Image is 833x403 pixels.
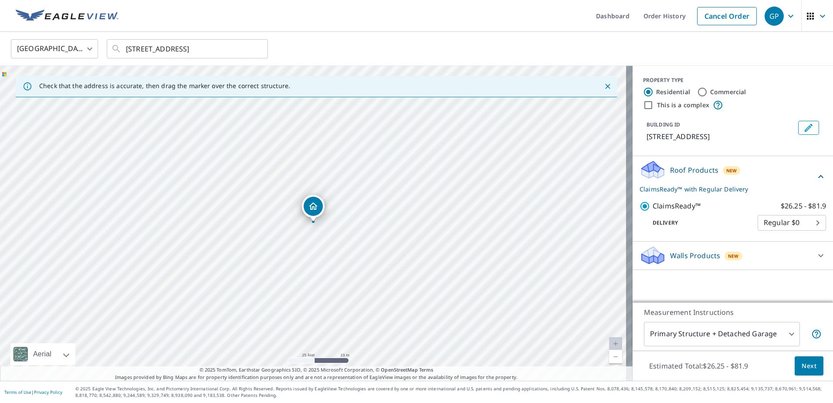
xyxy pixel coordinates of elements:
button: Edit building 1 [798,121,819,135]
p: $26.25 - $81.9 [781,201,826,212]
a: Current Level 20, Zoom In Disabled [609,337,622,350]
p: BUILDING ID [647,121,680,128]
button: Next [795,356,823,376]
span: New [728,253,739,260]
span: Your report will include the primary structure and a detached garage if one exists. [811,329,822,339]
span: © 2025 TomTom, Earthstar Geographics SIO, © 2025 Microsoft Corporation, © [200,366,433,374]
a: Cancel Order [697,7,757,25]
p: ClaimsReady™ with Regular Delivery [640,184,816,194]
label: This is a complex [657,101,709,109]
img: EV Logo [16,10,119,23]
a: Terms [419,366,433,373]
p: © 2025 Eagle View Technologies, Inc. and Pictometry International Corp. All Rights Reserved. Repo... [75,386,829,399]
div: PROPERTY TYPE [643,76,823,84]
p: Check that the address is accurate, then drag the marker over the correct structure. [39,82,290,90]
p: | [4,389,62,395]
div: Roof ProductsNewClaimsReady™ with Regular Delivery [640,160,826,194]
div: Dropped pin, building 1, Residential property, 508 Bay St Brookhaven, MS 39601 [302,195,325,222]
p: [STREET_ADDRESS] [647,131,795,142]
a: Privacy Policy [34,389,62,395]
div: Primary Structure + Detached Garage [644,322,800,346]
div: Aerial [30,343,54,365]
div: GP [765,7,784,26]
div: Aerial [10,343,75,365]
div: Walls ProductsNew [640,245,826,266]
a: OpenStreetMap [381,366,417,373]
p: Delivery [640,219,758,227]
p: Measurement Instructions [644,307,822,318]
button: Close [602,81,613,92]
label: Commercial [710,88,746,96]
a: Current Level 20, Zoom Out [609,350,622,363]
p: ClaimsReady™ [653,201,701,212]
input: Search by address or latitude-longitude [126,37,250,61]
p: Walls Products [670,250,720,261]
p: Estimated Total: $26.25 - $81.9 [642,356,755,376]
span: New [726,167,737,174]
span: Next [802,361,816,372]
a: Terms of Use [4,389,31,395]
div: Regular $0 [758,211,826,235]
div: [GEOGRAPHIC_DATA] [11,37,98,61]
p: Roof Products [670,165,718,175]
label: Residential [656,88,690,96]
